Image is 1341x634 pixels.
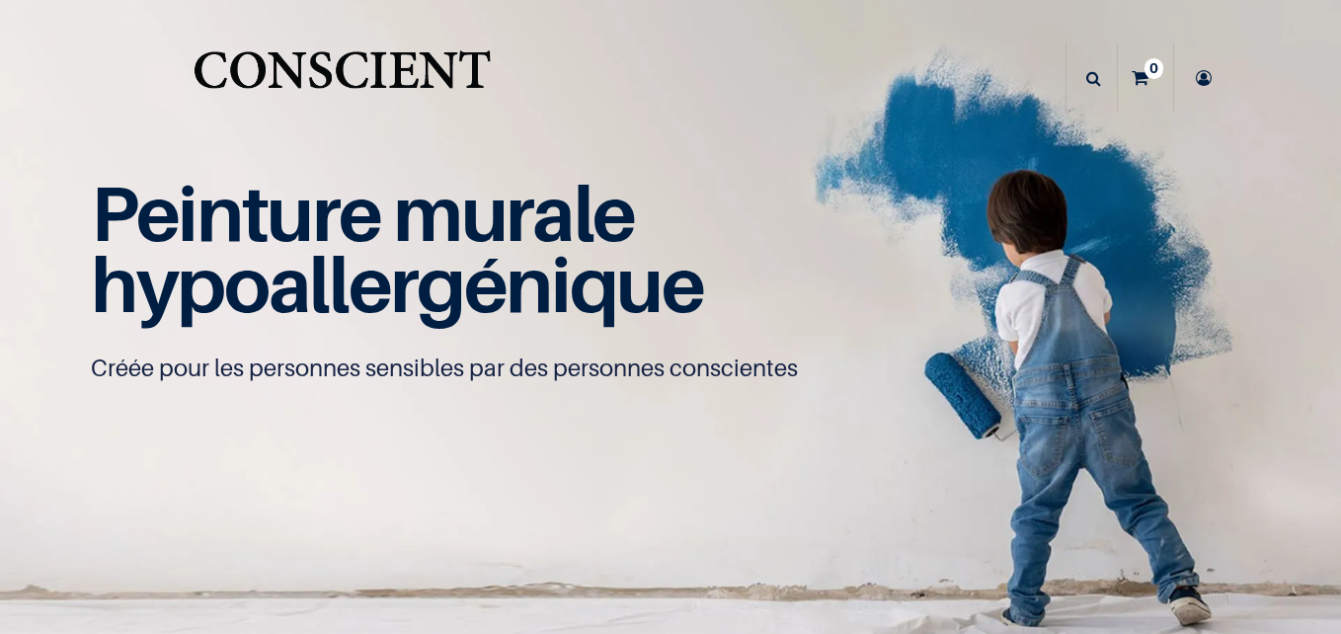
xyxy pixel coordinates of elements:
[1118,43,1173,113] a: 0
[91,353,1250,384] p: Créée pour les personnes sensibles par des personnes conscientes
[1144,58,1163,78] sup: 0
[1239,507,1332,599] iframe: Tidio Chat
[91,238,704,330] span: hypoallergénique
[91,167,635,259] span: Peinture murale
[190,40,495,118] a: Logo of Conscient
[190,40,495,118] img: Conscient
